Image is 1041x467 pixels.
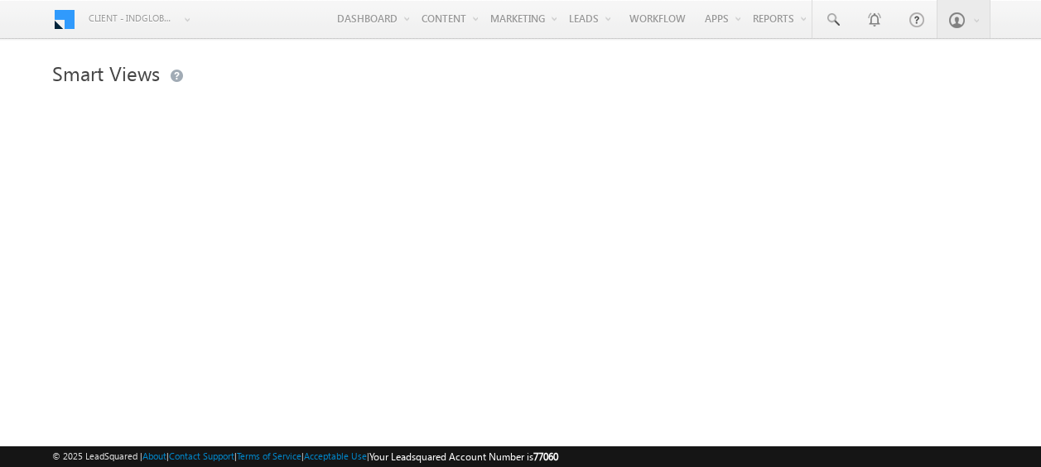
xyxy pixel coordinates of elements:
[142,450,166,461] a: About
[89,10,176,26] span: Client - indglobal1 (77060)
[237,450,301,461] a: Terms of Service
[533,450,558,463] span: 77060
[169,450,234,461] a: Contact Support
[304,450,367,461] a: Acceptable Use
[52,60,160,86] span: Smart Views
[369,450,558,463] span: Your Leadsquared Account Number is
[52,449,558,465] span: © 2025 LeadSquared | | | | |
